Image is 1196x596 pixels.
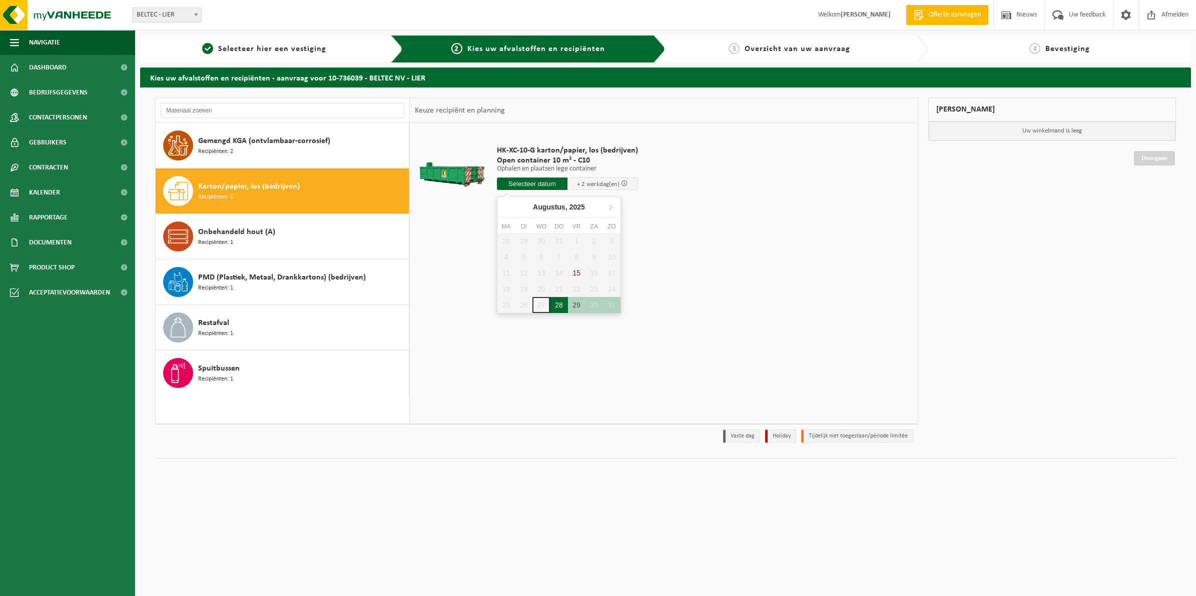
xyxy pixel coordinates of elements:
button: PMD (Plastiek, Metaal, Drankkartons) (bedrijven) Recipiënten: 1 [156,259,409,305]
span: Open container 10 m³ - C10 [497,155,638,165]
span: Karton/papier, los (bedrijven) [198,180,300,192]
span: Onbehandeld hout (A) [198,226,275,238]
i: 2025 [569,203,585,210]
span: Recipiënten: 1 [198,374,233,384]
p: Ophalen en plaatsen lege container [497,165,638,172]
span: HK-XC-10-G karton/papier, los (bedrijven) [497,145,638,155]
div: [PERSON_NAME] [928,97,1176,121]
h2: Kies uw afvalstoffen en recipiënten - aanvraag voor 10-736039 - BELTEC NV - LIER [140,67,1191,87]
div: 29 [568,297,585,313]
input: Selecteer datum [497,177,567,190]
li: Vaste dag [723,429,760,443]
span: Contracten [29,155,68,180]
span: Recipiënten: 2 [198,147,233,156]
span: Kalender [29,180,60,205]
a: 1Selecteer hier een vestiging [145,43,383,55]
span: Rapportage [29,205,68,230]
span: Gebruikers [29,130,67,155]
div: ma [497,221,515,231]
span: BELTEC - LIER [132,7,202,22]
span: 4 [1029,43,1040,54]
div: di [515,221,532,231]
button: Karton/papier, los (bedrijven) Recipiënten: 1 [156,168,409,214]
span: Recipiënten: 1 [198,238,233,247]
span: 1 [202,43,213,54]
span: Acceptatievoorwaarden [29,280,110,305]
button: Onbehandeld hout (A) Recipiënten: 1 [156,214,409,259]
button: Restafval Recipiënten: 1 [156,305,409,350]
span: BELTEC - LIER [133,8,201,22]
input: Materiaal zoeken [161,103,404,118]
span: Kies uw afvalstoffen en recipiënten [467,45,605,53]
span: Selecteer hier een vestiging [218,45,326,53]
div: za [585,221,603,231]
li: Tijdelijk niet toegestaan/période limitée [801,429,913,443]
span: + 2 werkdag(en) [577,181,620,187]
div: 28 [550,297,567,313]
span: Recipiënten: 1 [198,329,233,338]
div: vr [568,221,585,231]
button: Spuitbussen Recipiënten: 1 [156,350,409,395]
span: 3 [729,43,740,54]
div: zo [603,221,621,231]
span: Navigatie [29,30,60,55]
span: Bedrijfsgegevens [29,80,88,105]
span: Product Shop [29,255,75,280]
button: Gemengd KGA (ontvlambaar-corrosief) Recipiënten: 2 [156,123,409,168]
span: Restafval [198,317,229,329]
strong: [PERSON_NAME] [841,11,891,18]
span: Recipiënten: 1 [198,192,233,202]
li: Holiday [765,429,796,443]
a: Offerte aanvragen [906,5,988,25]
div: wo [532,221,550,231]
span: Overzicht van uw aanvraag [745,45,850,53]
span: Bevestiging [1045,45,1090,53]
span: Dashboard [29,55,67,80]
div: Augustus, [529,199,589,215]
span: Contactpersonen [29,105,87,130]
span: Spuitbussen [198,362,240,374]
span: PMD (Plastiek, Metaal, Drankkartons) (bedrijven) [198,271,366,283]
span: Offerte aanvragen [926,10,983,20]
div: do [550,221,567,231]
span: Recipiënten: 1 [198,283,233,293]
span: 2 [451,43,462,54]
p: Uw winkelmand is leeg [929,121,1175,140]
span: Documenten [29,230,72,255]
div: Keuze recipiënt en planning [410,98,510,123]
a: Doorgaan [1134,151,1175,165]
span: Gemengd KGA (ontvlambaar-corrosief) [198,135,330,147]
